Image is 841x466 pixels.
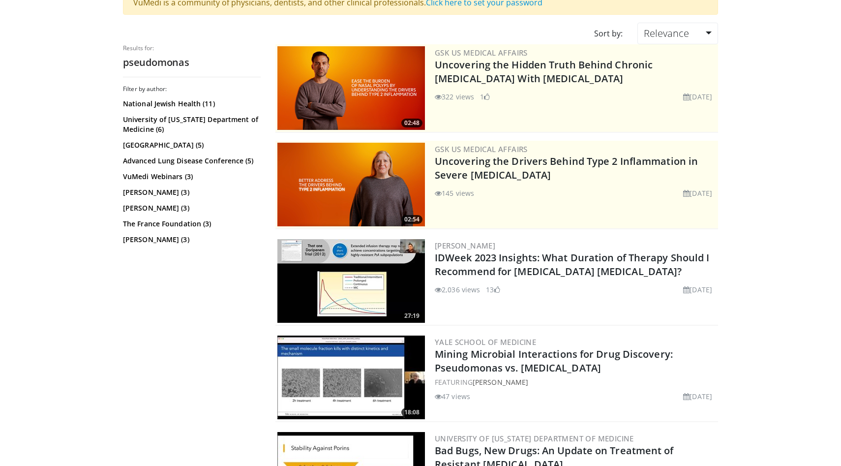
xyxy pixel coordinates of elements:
a: 02:54 [277,143,425,226]
li: [DATE] [683,284,712,295]
a: The France Foundation (3) [123,219,258,229]
li: 47 views [435,391,470,402]
img: 38ff5ab5-3d8d-49c2-9ec2-f65f7d75e4ac.300x170_q85_crop-smart_upscale.jpg [277,336,425,419]
a: [PERSON_NAME] (3) [123,203,258,213]
a: University of [US_STATE] Department of Medicine [435,434,634,443]
a: GSK US Medical Affairs [435,48,528,58]
p: Results for: [123,44,261,52]
a: [PERSON_NAME] [473,377,528,387]
img: ce34da33-fc5d-4ccc-9bfd-b31960872196.300x170_q85_crop-smart_upscale.jpg [277,239,425,323]
a: [GEOGRAPHIC_DATA] (5) [123,140,258,150]
li: 322 views [435,92,474,102]
a: GSK US Medical Affairs [435,144,528,154]
img: d04c7a51-d4f2-46f9-936f-c139d13e7fbe.png.300x170_q85_crop-smart_upscale.png [277,46,425,130]
a: Mining Microbial Interactions for Drug Discovery: Pseudomonas vs. [MEDICAL_DATA] [435,347,673,374]
a: Uncovering the Drivers Behind Type 2 Inflammation in Severe [MEDICAL_DATA] [435,155,698,182]
img: 763bf435-924b-49ae-a76d-43e829d5b92f.png.300x170_q85_crop-smart_upscale.png [277,143,425,226]
div: Sort by: [587,23,630,44]
li: 13 [486,284,500,295]
li: 145 views [435,188,474,198]
h2: pseudomonas [123,56,261,69]
a: VuMedi Webinars (3) [123,172,258,182]
a: [PERSON_NAME] (3) [123,187,258,197]
span: 02:48 [401,119,422,127]
a: IDWeek 2023 Insights: What Duration of Therapy Should I Recommend for [MEDICAL_DATA] [MEDICAL_DATA]? [435,251,710,278]
li: 2,036 views [435,284,480,295]
a: Uncovering the Hidden Truth Behind Chronic [MEDICAL_DATA] With [MEDICAL_DATA] [435,58,653,85]
a: National Jewish Health (11) [123,99,258,109]
h3: Filter by author: [123,85,261,93]
a: 02:48 [277,46,425,130]
a: Advanced Lung Disease Conference (5) [123,156,258,166]
span: 18:08 [401,408,422,417]
li: [DATE] [683,391,712,402]
li: [DATE] [683,92,712,102]
a: Relevance [637,23,718,44]
div: FEATURING [435,377,716,387]
li: [DATE] [683,188,712,198]
a: [PERSON_NAME] (3) [123,235,258,245]
span: Relevance [644,27,689,40]
a: University of [US_STATE] Department of Medicine (6) [123,115,258,134]
a: [PERSON_NAME] [435,241,495,250]
span: 27:19 [401,311,422,320]
a: Yale School of Medicine [435,337,536,347]
span: 02:54 [401,215,422,224]
a: 18:08 [277,336,425,419]
a: 27:19 [277,239,425,323]
li: 1 [480,92,490,102]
